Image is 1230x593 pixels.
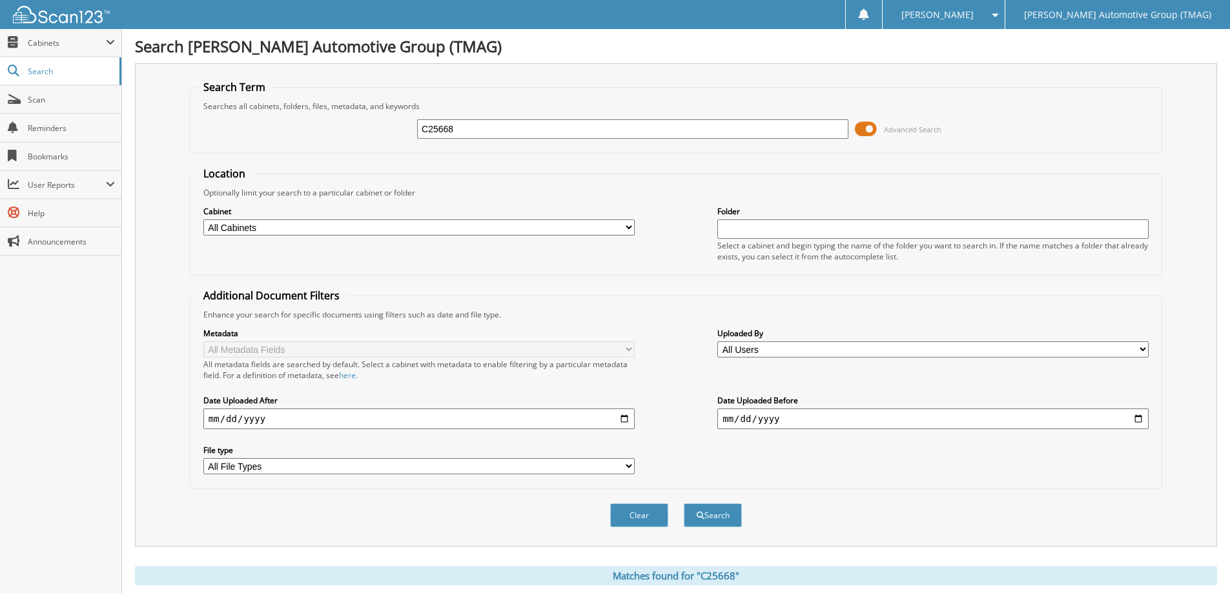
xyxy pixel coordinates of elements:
[197,101,1155,112] div: Searches all cabinets, folders, files, metadata, and keywords
[13,6,110,23] img: scan123-logo-white.svg
[339,370,356,381] a: here
[717,240,1149,262] div: Select a cabinet and begin typing the name of the folder you want to search in. If the name match...
[203,359,635,381] div: All metadata fields are searched by default. Select a cabinet with metadata to enable filtering b...
[197,309,1155,320] div: Enhance your search for specific documents using filters such as date and file type.
[28,236,115,247] span: Announcements
[1024,11,1211,19] span: [PERSON_NAME] Automotive Group (TMAG)
[884,125,941,134] span: Advanced Search
[197,187,1155,198] div: Optionally limit your search to a particular cabinet or folder
[28,37,106,48] span: Cabinets
[28,123,115,134] span: Reminders
[901,11,974,19] span: [PERSON_NAME]
[28,179,106,190] span: User Reports
[717,395,1149,406] label: Date Uploaded Before
[684,503,742,527] button: Search
[197,80,272,94] legend: Search Term
[717,408,1149,429] input: end
[203,206,635,217] label: Cabinet
[717,328,1149,339] label: Uploaded By
[28,94,115,105] span: Scan
[203,328,635,339] label: Metadata
[203,445,635,456] label: File type
[28,208,115,219] span: Help
[135,566,1217,585] div: Matches found for "C25668"
[203,395,635,406] label: Date Uploaded After
[717,206,1149,217] label: Folder
[197,288,346,303] legend: Additional Document Filters
[197,166,252,181] legend: Location
[28,66,113,77] span: Search
[203,408,635,429] input: start
[28,151,115,162] span: Bookmarks
[610,503,668,527] button: Clear
[135,35,1217,57] h1: Search [PERSON_NAME] Automotive Group (TMAG)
